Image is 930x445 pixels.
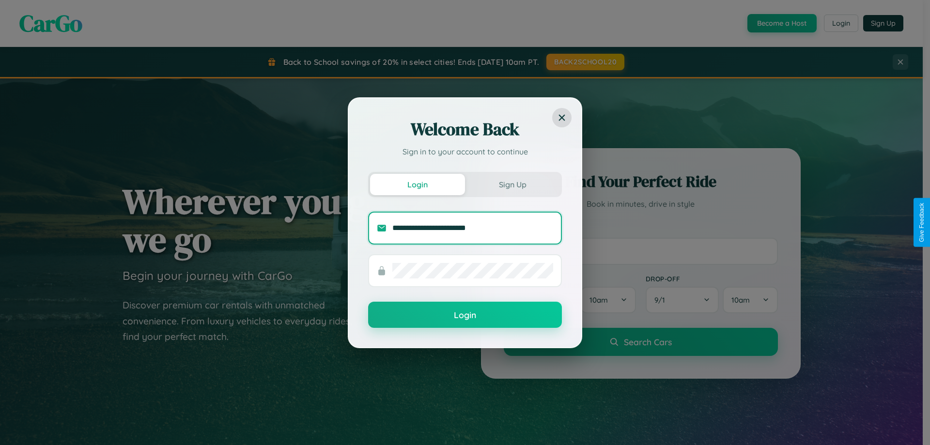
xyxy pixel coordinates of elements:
[368,118,562,141] h2: Welcome Back
[368,146,562,157] p: Sign in to your account to continue
[370,174,465,195] button: Login
[368,302,562,328] button: Login
[918,203,925,242] div: Give Feedback
[465,174,560,195] button: Sign Up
